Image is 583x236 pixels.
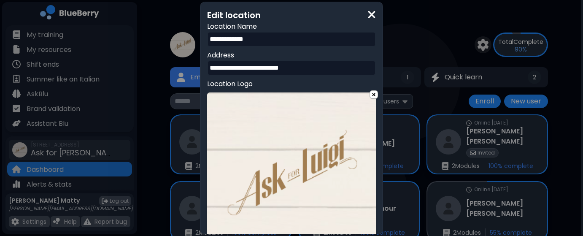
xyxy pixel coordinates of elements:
[207,22,376,32] p: Location Name
[370,90,378,99] img: upload
[207,79,376,89] p: Location Logo
[367,9,376,20] img: close icon
[207,9,376,22] p: Edit location
[207,50,376,60] p: Address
